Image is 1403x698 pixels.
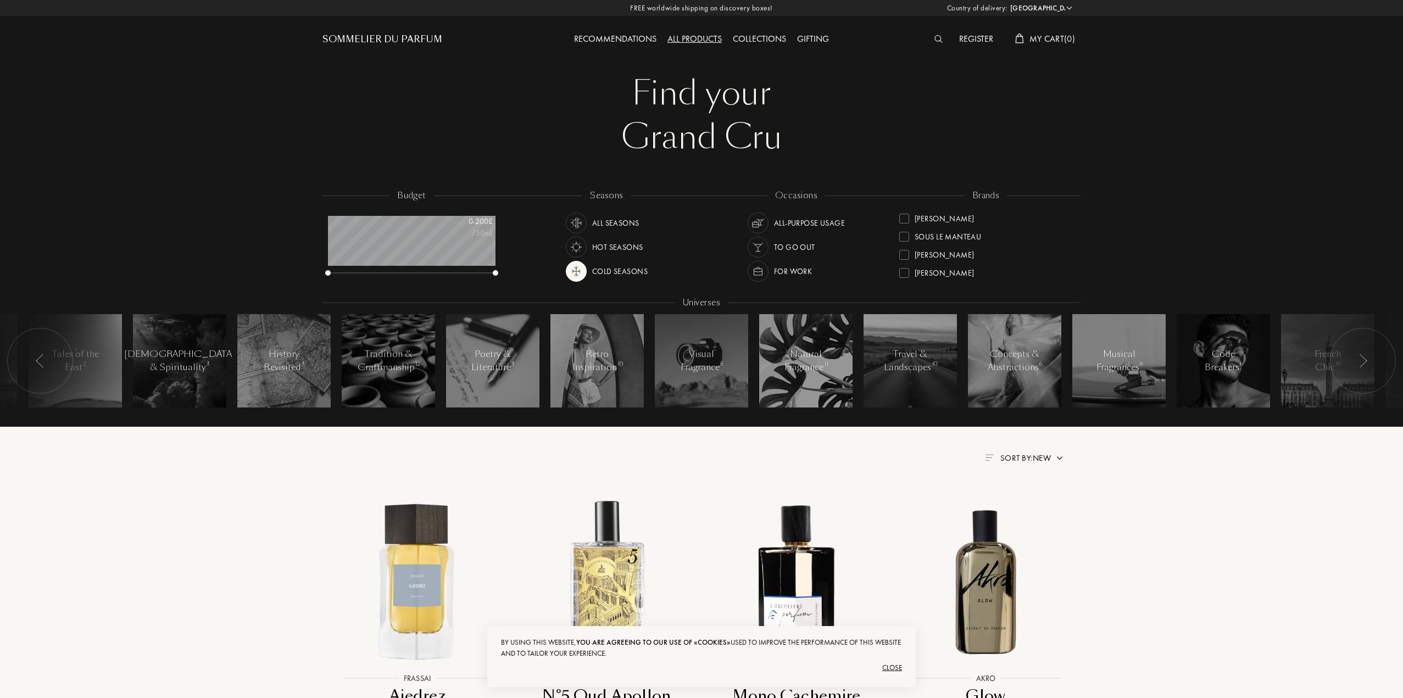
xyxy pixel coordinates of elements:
[727,33,792,44] a: Collections
[501,659,902,677] div: Close
[617,360,623,368] span: 10
[569,33,662,44] a: Recommendations
[521,496,692,667] img: N°5 Oud Apollon Binet-Papillon
[711,496,882,667] img: Mono Cachemire L'Orchestre Parfum
[767,189,825,202] div: occasions
[783,348,829,374] div: Natural Fragrance
[592,237,643,258] div: Hot Seasons
[720,360,723,368] span: 5
[934,35,943,43] img: search_icn_white.svg
[582,189,631,202] div: seasons
[415,360,420,368] span: 17
[332,496,503,667] img: Ajedrez Frassai
[1240,360,1243,368] span: 6
[438,216,493,227] div: 0 - 200 £
[569,264,584,279] img: usage_season_cold.svg
[985,454,994,461] img: filter_by.png
[569,215,584,231] img: usage_season_average_white.svg
[331,71,1072,115] div: Find your
[592,213,639,233] div: All Seasons
[261,348,308,374] div: History Revisited
[36,354,44,368] img: arr_left.svg
[331,115,1072,159] div: Grand Cru
[774,261,812,282] div: For Work
[1029,33,1075,44] span: My Cart ( 0 )
[1200,348,1247,374] div: Code Breakers
[750,264,766,279] img: usage_occasion_work_white.svg
[1000,453,1051,464] span: Sort by: New
[322,33,442,46] a: Sommelier du Parfum
[954,32,999,47] div: Register
[302,360,305,368] span: 3
[470,348,516,374] div: Poetry & Literature
[932,360,937,368] span: 10
[1359,354,1367,368] img: arr_left.svg
[501,637,902,659] div: By using this website, used to improve the performance of this website and to tailor your experie...
[572,348,622,374] div: Retro Inspiration
[792,32,834,47] div: Gifting
[1096,348,1143,374] div: Musical Fragrances
[774,213,845,233] div: All-purpose Usage
[954,33,999,44] a: Register
[662,33,727,44] a: All products
[884,348,937,374] div: Travel & Landscapes
[774,237,815,258] div: To go Out
[1055,454,1064,462] img: arrow.png
[1140,360,1143,368] span: 6
[576,638,731,647] span: you are agreeing to our use of «cookies»
[750,215,766,231] img: usage_occasion_all_white.svg
[1015,33,1024,43] img: cart_white.svg
[915,264,974,278] div: [PERSON_NAME]
[124,348,235,374] div: [DEMOGRAPHIC_DATA] & Spirituality
[750,239,766,255] img: usage_occasion_party_white.svg
[511,360,515,368] span: 3
[915,227,981,242] div: Sous le Manteau
[358,348,420,374] div: Tradition & Craftmanship
[915,209,974,224] div: [PERSON_NAME]
[569,32,662,47] div: Recommendations
[675,297,728,309] div: Universes
[438,227,493,239] div: /50mL
[1039,360,1042,368] span: 6
[792,33,834,44] a: Gifting
[678,348,725,374] div: Visual Fragrance
[727,32,792,47] div: Collections
[915,245,974,260] div: [PERSON_NAME]
[569,239,584,255] img: usage_season_hot_white.svg
[965,189,1007,202] div: brands
[900,496,1071,667] img: Glow Akro
[824,360,828,368] span: 11
[207,360,210,368] span: 3
[389,189,434,202] div: budget
[662,32,727,47] div: All products
[988,348,1042,374] div: Concepts & Abstractions
[947,3,1007,14] span: Country of delivery:
[592,261,648,282] div: Cold Seasons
